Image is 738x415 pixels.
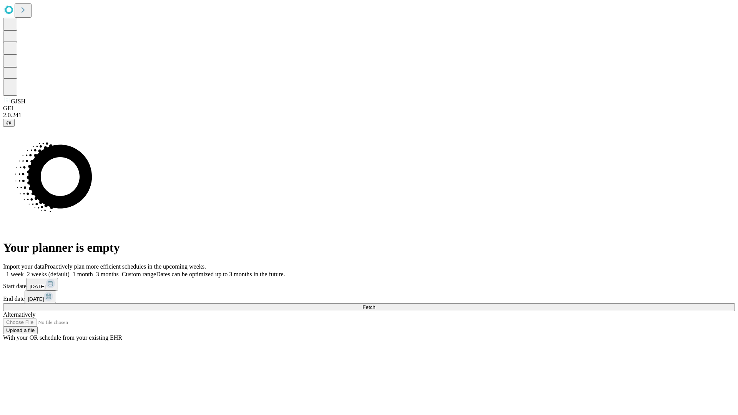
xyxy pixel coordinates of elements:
span: Custom range [122,271,156,277]
h1: Your planner is empty [3,241,735,255]
button: @ [3,119,15,127]
span: Proactively plan more efficient schedules in the upcoming weeks. [45,263,206,270]
span: Alternatively [3,311,35,318]
span: Fetch [362,304,375,310]
span: 2 weeks (default) [27,271,70,277]
span: Import your data [3,263,45,270]
span: @ [6,120,12,126]
button: [DATE] [25,290,56,303]
button: [DATE] [27,278,58,290]
span: GJSH [11,98,25,105]
span: [DATE] [30,284,46,289]
span: [DATE] [28,296,44,302]
button: Fetch [3,303,735,311]
span: With your OR schedule from your existing EHR [3,334,122,341]
button: Upload a file [3,326,38,334]
span: 1 week [6,271,24,277]
div: GEI [3,105,735,112]
div: Start date [3,278,735,290]
span: Dates can be optimized up to 3 months in the future. [156,271,285,277]
span: 3 months [96,271,119,277]
div: 2.0.241 [3,112,735,119]
div: End date [3,290,735,303]
span: 1 month [73,271,93,277]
